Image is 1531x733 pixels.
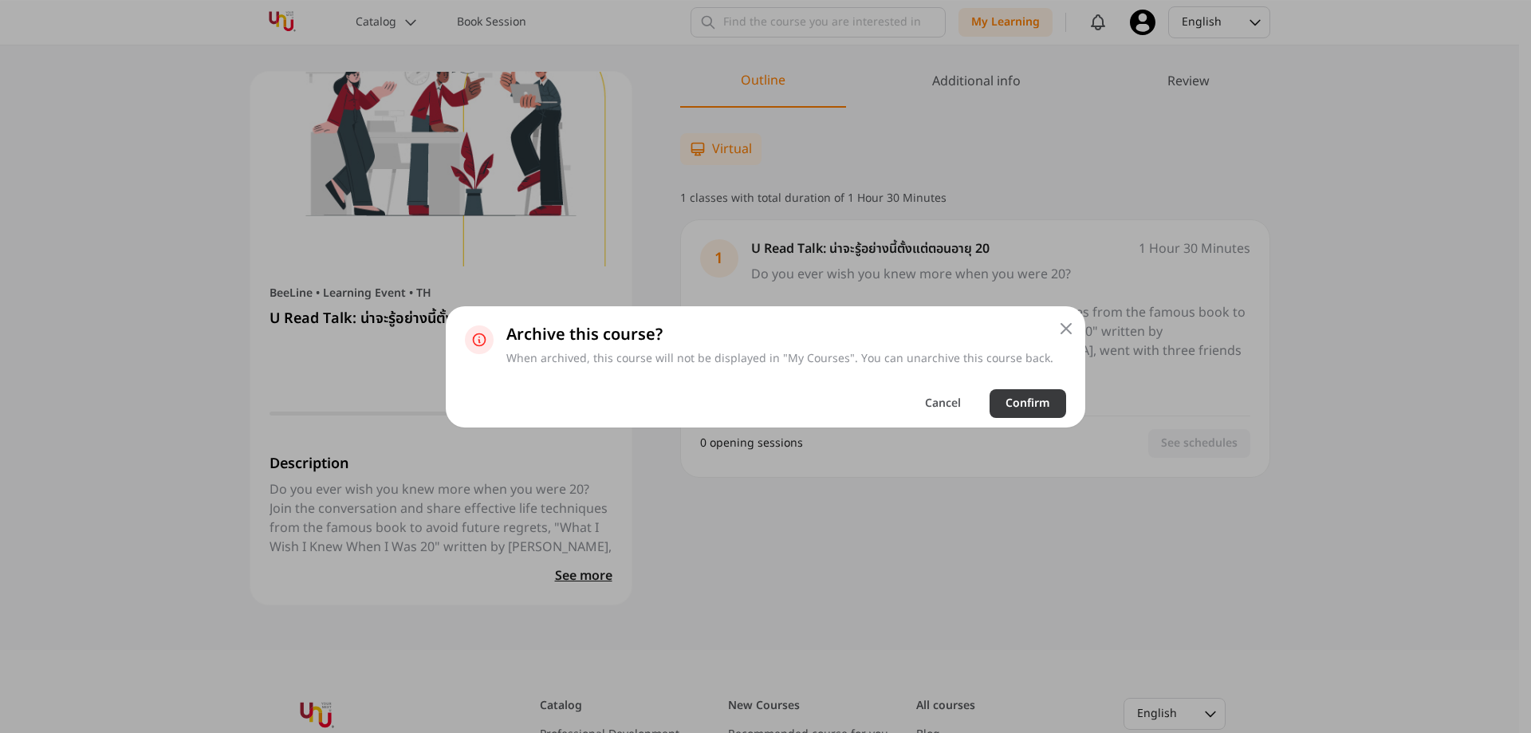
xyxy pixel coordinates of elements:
button: Confirm [990,389,1066,418]
div: When archived, this course will not be displayed in "My Courses". You can unarchive this course b... [506,351,1053,367]
p: Confirm [1006,396,1050,412]
button: Cancel [909,389,977,418]
p: Cancel [925,396,961,412]
div: Archive this course? [506,325,1053,345]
